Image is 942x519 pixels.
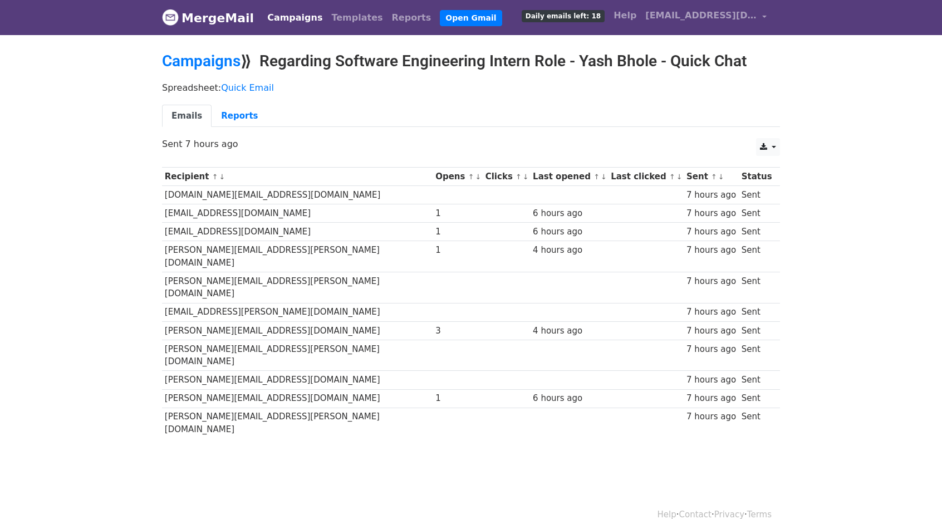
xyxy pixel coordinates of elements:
[739,371,774,389] td: Sent
[684,168,739,186] th: Sent
[468,173,474,181] a: ↑
[533,207,605,220] div: 6 hours ago
[739,408,774,438] td: Sent
[327,7,387,29] a: Templates
[609,4,641,27] a: Help
[739,223,774,241] td: Sent
[686,275,736,288] div: 7 hours ago
[739,186,774,204] td: Sent
[433,168,483,186] th: Opens
[387,7,436,29] a: Reports
[686,374,736,386] div: 7 hours ago
[686,189,736,202] div: 7 hours ago
[221,82,274,93] a: Quick Email
[593,173,600,181] a: ↑
[711,173,717,181] a: ↑
[435,226,480,238] div: 1
[608,168,684,186] th: Last clicked
[162,223,433,241] td: [EMAIL_ADDRESS][DOMAIN_NAME]
[483,168,530,186] th: Clicks
[645,9,757,22] span: [EMAIL_ADDRESS][DOMAIN_NAME]
[523,173,529,181] a: ↓
[162,340,433,371] td: [PERSON_NAME][EMAIL_ADDRESS][PERSON_NAME][DOMAIN_NAME]
[739,241,774,272] td: Sent
[162,138,780,150] p: Sent 7 hours ago
[686,410,736,423] div: 7 hours ago
[516,173,522,181] a: ↑
[475,173,481,181] a: ↓
[686,306,736,319] div: 7 hours ago
[641,4,771,31] a: [EMAIL_ADDRESS][DOMAIN_NAME]
[162,241,433,272] td: [PERSON_NAME][EMAIL_ADDRESS][PERSON_NAME][DOMAIN_NAME]
[162,82,780,94] p: Spreadsheet:
[219,173,225,181] a: ↓
[162,9,179,26] img: MergeMail logo
[533,226,605,238] div: 6 hours ago
[162,6,254,30] a: MergeMail
[162,52,241,70] a: Campaigns
[686,244,736,257] div: 7 hours ago
[162,105,212,128] a: Emails
[162,303,433,321] td: [EMAIL_ADDRESS][PERSON_NAME][DOMAIN_NAME]
[739,389,774,408] td: Sent
[739,340,774,371] td: Sent
[739,204,774,223] td: Sent
[212,173,218,181] a: ↑
[162,186,433,204] td: [DOMAIN_NAME][EMAIL_ADDRESS][DOMAIN_NAME]
[669,173,675,181] a: ↑
[263,7,327,29] a: Campaigns
[739,272,774,303] td: Sent
[440,10,502,26] a: Open Gmail
[162,168,433,186] th: Recipient
[435,392,480,405] div: 1
[435,244,480,257] div: 1
[533,392,605,405] div: 6 hours ago
[739,303,774,321] td: Sent
[533,244,605,257] div: 4 hours ago
[739,168,774,186] th: Status
[886,466,942,519] iframe: Chat Widget
[435,325,480,337] div: 3
[162,389,433,408] td: [PERSON_NAME][EMAIL_ADDRESS][DOMAIN_NAME]
[533,325,605,337] div: 4 hours ago
[162,204,433,223] td: [EMAIL_ADDRESS][DOMAIN_NAME]
[522,10,605,22] span: Daily emails left: 18
[530,168,608,186] th: Last opened
[686,226,736,238] div: 7 hours ago
[686,325,736,337] div: 7 hours ago
[686,392,736,405] div: 7 hours ago
[601,173,607,181] a: ↓
[162,321,433,340] td: [PERSON_NAME][EMAIL_ADDRESS][DOMAIN_NAME]
[739,321,774,340] td: Sent
[162,272,433,303] td: [PERSON_NAME][EMAIL_ADDRESS][PERSON_NAME][DOMAIN_NAME]
[517,4,609,27] a: Daily emails left: 18
[162,408,433,438] td: [PERSON_NAME][EMAIL_ADDRESS][PERSON_NAME][DOMAIN_NAME]
[676,173,683,181] a: ↓
[435,207,480,220] div: 1
[162,52,780,71] h2: ⟫ Regarding Software Engineering Intern Role - Yash Bhole - Quick Chat
[686,207,736,220] div: 7 hours ago
[686,343,736,356] div: 7 hours ago
[162,371,433,389] td: [PERSON_NAME][EMAIL_ADDRESS][DOMAIN_NAME]
[718,173,724,181] a: ↓
[212,105,267,128] a: Reports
